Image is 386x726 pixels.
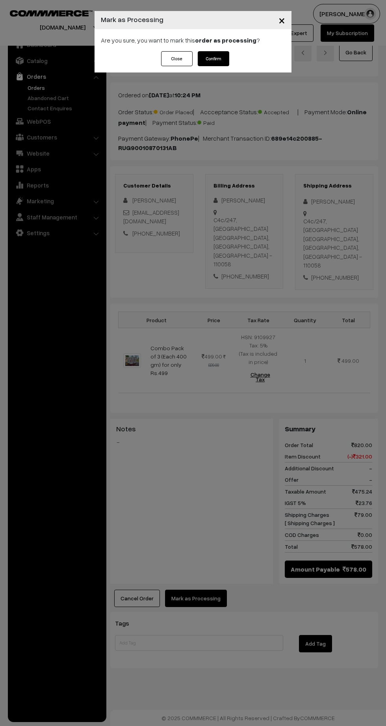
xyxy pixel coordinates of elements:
button: Close [272,8,291,32]
button: Confirm [198,51,229,66]
strong: order as processing [195,36,256,44]
button: Close [161,51,193,66]
span: × [278,13,285,27]
h4: Mark as Processing [101,14,163,25]
div: Are you sure, you want to mark this ? [95,29,291,51]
